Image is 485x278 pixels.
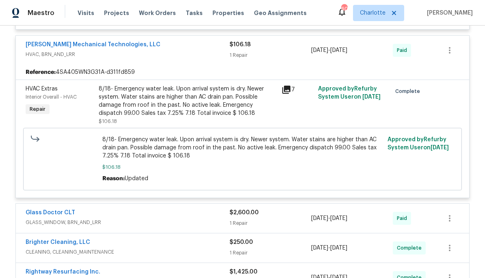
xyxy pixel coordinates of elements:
[330,47,347,53] span: [DATE]
[397,244,425,252] span: Complete
[397,46,410,54] span: Paid
[26,86,58,92] span: HVAC Extras
[102,163,383,171] span: $106.18
[230,269,258,275] span: $1,425.00
[26,248,230,256] span: CLEANING, CLEANING_MAINTENANCE
[362,94,381,100] span: [DATE]
[104,9,129,17] span: Projects
[139,9,176,17] span: Work Orders
[318,86,381,100] span: Approved by Refurby System User on
[230,42,251,47] span: $106.18
[397,214,410,222] span: Paid
[431,145,449,151] span: [DATE]
[102,176,125,181] span: Reason:
[186,10,203,16] span: Tasks
[26,269,100,275] a: Rightway Resurfacing Inc.
[360,9,385,17] span: Charlotte
[16,65,469,80] div: 4SA405WN3G31A-d311fd859
[230,210,259,216] span: $2,600.00
[78,9,94,17] span: Visits
[26,95,77,99] span: Interior Overall - HVAC
[311,216,328,221] span: [DATE]
[230,249,311,257] div: 1 Repair
[125,176,148,181] span: Updated
[230,239,253,245] span: $250.00
[311,245,328,251] span: [DATE]
[26,210,75,216] a: Glass Doctor CLT
[311,46,347,54] span: -
[341,5,347,13] div: 60
[26,42,160,47] a: [PERSON_NAME] Mechanical Technologies, LLC
[311,244,347,252] span: -
[99,85,277,117] div: 8/18- Emergency water leak. Upon arrival system is dry. Newer system. Water stains are higher tha...
[26,68,56,76] b: Reference:
[102,136,383,160] span: 8/18- Emergency water leak. Upon arrival system is dry. Newer system. Water stains are higher tha...
[281,85,313,95] div: 7
[230,51,311,59] div: 1 Repair
[230,219,311,227] div: 1 Repair
[424,9,473,17] span: [PERSON_NAME]
[330,216,347,221] span: [DATE]
[26,50,230,58] span: HVAC, BRN_AND_LRR
[330,245,347,251] span: [DATE]
[26,218,230,226] span: GLASS_WINDOW, BRN_AND_LRR
[26,105,49,113] span: Repair
[311,47,328,53] span: [DATE]
[395,87,423,95] span: Complete
[28,9,54,17] span: Maestro
[388,137,449,151] span: Approved by Refurby System User on
[212,9,244,17] span: Properties
[254,9,307,17] span: Geo Assignments
[99,119,117,124] span: $106.18
[311,214,347,222] span: -
[26,239,90,245] a: Brighter Cleaning, LLC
